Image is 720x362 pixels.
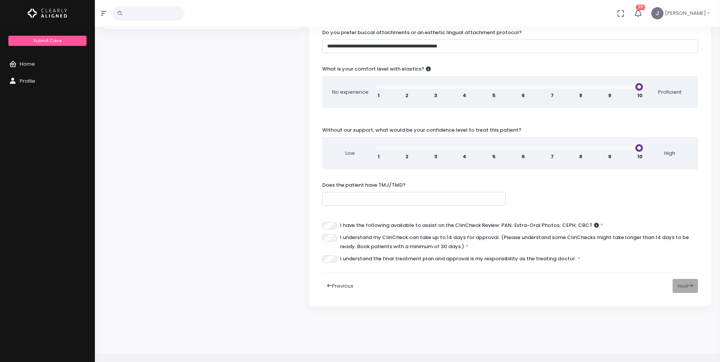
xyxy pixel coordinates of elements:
[492,153,496,161] span: 5
[378,153,380,161] span: 1
[434,153,437,161] span: 3
[331,150,369,157] span: Low
[340,221,603,230] label: I have the following available to assist on the ClinCheck Review: PAN; Extra-Oral Photos; CEPH; CBCT
[551,92,554,99] span: 7
[322,65,431,73] label: What is your comfort level with elastics?
[20,60,35,68] span: Home
[322,29,522,36] label: Do you prefer buccal attachments or an esthetic lingual attachment protocol?
[651,7,663,19] span: J
[521,92,525,99] span: 6
[28,5,67,21] img: Logo Horizontal
[551,153,554,161] span: 7
[579,153,582,161] span: 8
[20,77,35,85] span: Profile
[405,153,408,161] span: 2
[463,92,466,99] span: 4
[322,181,406,189] label: Does the patient have TMJ/TMD?
[340,233,698,251] label: I understand my ClinCheck can take up to 14 days for approval. (Please understand some ClinChecks...
[322,126,521,134] label: Without our support, what would be your confidence level to treat this patient?
[608,92,611,99] span: 9
[378,92,380,99] span: 1
[331,88,369,96] span: No experience
[8,36,86,46] a: Submit Case
[637,153,643,161] span: 10
[651,150,689,157] span: High
[340,254,580,263] label: I understand the final treatment plan and approval is my responsibility as the treating doctor.
[579,92,582,99] span: 8
[637,92,643,99] span: 10
[33,38,61,44] span: Submit Case
[322,279,358,293] button: Previous
[434,92,437,99] span: 3
[665,9,706,17] span: [PERSON_NAME]
[636,5,645,10] span: 39
[651,88,689,96] span: Proficient
[521,153,525,161] span: 6
[492,92,496,99] span: 5
[608,153,611,161] span: 9
[463,153,466,161] span: 4
[405,92,408,99] span: 2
